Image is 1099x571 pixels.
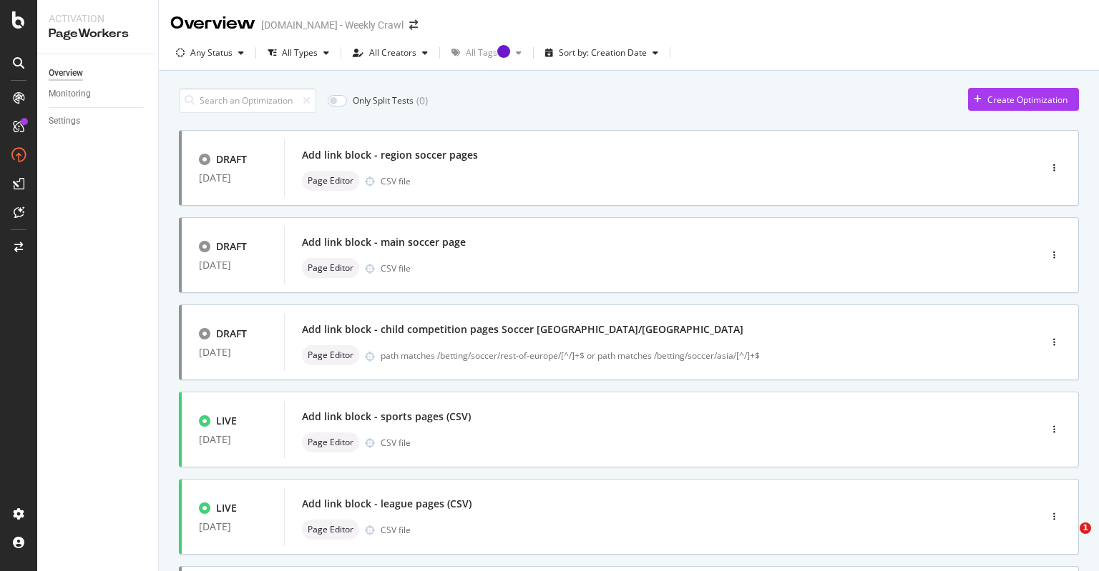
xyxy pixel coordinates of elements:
[369,49,416,57] div: All Creators
[302,148,478,162] div: Add link block - region soccer pages
[1080,522,1091,534] span: 1
[308,351,353,359] span: Page Editor
[49,86,91,101] div: Monitoring
[302,497,472,511] div: Add link block - league pages (CSV)
[49,86,148,101] a: Monitoring
[199,347,267,358] div: [DATE]
[416,94,428,108] div: ( 0 )
[302,409,471,424] div: Add link block - sports pages (CSV)
[446,41,527,64] button: All TagsTooltip anchor
[347,41,434,64] button: All Creators
[199,521,267,532] div: [DATE]
[539,41,664,64] button: Sort by: Creation Date
[308,525,353,534] span: Page Editor
[49,26,147,42] div: PageWorkers
[216,414,237,428] div: LIVE
[216,152,247,167] div: DRAFT
[381,349,979,362] div: path matches /betting/soccer/rest-of-europe/[^/]+$ or path matches /betting/soccer/asia/[^/]+$
[302,171,359,191] div: neutral label
[353,94,414,106] div: Only Split Tests
[282,49,318,57] div: All Types
[381,524,411,536] div: CSV file
[302,258,359,278] div: neutral label
[216,327,247,341] div: DRAFT
[968,88,1079,111] button: Create Optimization
[381,262,411,274] div: CSV file
[302,432,359,452] div: neutral label
[199,172,267,184] div: [DATE]
[308,177,353,185] span: Page Editor
[409,20,418,30] div: arrow-right-arrow-left
[466,49,510,57] div: All Tags
[216,501,237,515] div: LIVE
[308,264,353,272] span: Page Editor
[49,11,147,26] div: Activation
[49,114,148,129] a: Settings
[49,66,83,81] div: Overview
[261,18,404,32] div: [DOMAIN_NAME] - Weekly Crawl
[170,11,255,36] div: Overview
[497,45,510,58] div: Tooltip anchor
[199,434,267,445] div: [DATE]
[199,259,267,271] div: [DATE]
[308,438,353,447] span: Page Editor
[170,41,250,64] button: Any Status
[302,235,466,249] div: Add link block - main soccer page
[49,66,148,81] a: Overview
[216,239,247,254] div: DRAFT
[262,41,335,64] button: All Types
[179,88,316,113] input: Search an Optimization
[559,49,647,57] div: Sort by: Creation Date
[987,94,1068,106] div: Create Optimization
[302,322,743,337] div: Add link block - child competition pages Soccer [GEOGRAPHIC_DATA]/[GEOGRAPHIC_DATA]
[381,437,411,449] div: CSV file
[1050,522,1085,557] iframe: Intercom live chat
[49,114,80,129] div: Settings
[302,345,359,365] div: neutral label
[381,175,411,187] div: CSV file
[190,49,233,57] div: Any Status
[302,520,359,540] div: neutral label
